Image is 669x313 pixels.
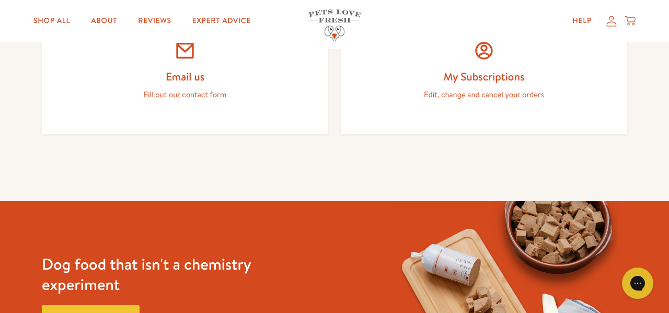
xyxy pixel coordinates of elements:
[617,264,659,303] iframe: Gorgias live chat messenger
[130,10,179,31] a: Reviews
[308,9,361,41] img: Pets Love Fresh
[366,88,602,101] p: Edit, change and cancel your orders
[42,254,281,295] h3: Dog food that isn't a chemistry experiment
[366,69,602,84] h2: My Subscriptions
[67,69,303,84] h2: Email us
[184,10,259,31] a: Expert Advice
[42,15,328,134] a: Email us Fill out our contact form
[25,10,78,31] a: Shop All
[67,88,303,101] p: Fill out our contact form
[83,10,125,31] a: About
[564,10,600,31] a: Help
[341,15,627,134] a: My Subscriptions Edit, change and cancel your orders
